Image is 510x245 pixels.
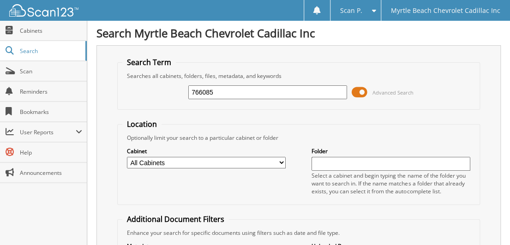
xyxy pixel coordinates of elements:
[20,128,76,136] span: User Reports
[312,147,470,155] label: Folder
[312,172,470,195] div: Select a cabinet and begin typing the name of the folder you want to search in. If the name match...
[20,67,82,75] span: Scan
[391,8,500,13] span: Myrtle Beach Chevrolet Cadillac Inc
[9,4,78,17] img: scan123-logo-white.svg
[127,147,286,155] label: Cabinet
[96,25,501,41] h1: Search Myrtle Beach Chevrolet Cadillac Inc
[20,169,82,177] span: Announcements
[122,229,475,237] div: Enhance your search for specific documents using filters such as date and file type.
[122,119,162,129] legend: Location
[20,149,82,156] span: Help
[340,8,362,13] span: Scan P.
[122,134,475,142] div: Optionally limit your search to a particular cabinet or folder
[20,108,82,116] span: Bookmarks
[20,27,82,35] span: Cabinets
[122,214,229,224] legend: Additional Document Filters
[20,47,81,55] span: Search
[122,57,176,67] legend: Search Term
[372,89,414,96] span: Advanced Search
[20,88,82,96] span: Reminders
[464,201,510,245] iframe: Chat Widget
[122,72,475,80] div: Searches all cabinets, folders, files, metadata, and keywords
